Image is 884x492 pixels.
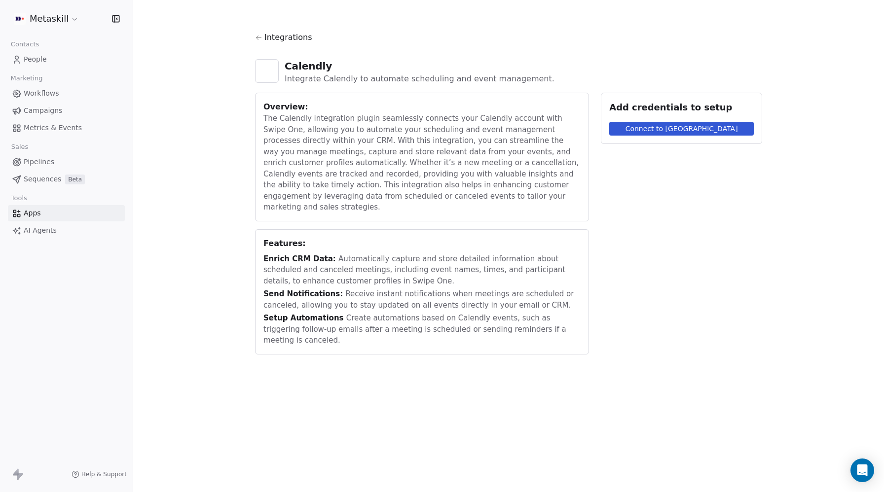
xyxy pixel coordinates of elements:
img: calendly.png [260,64,274,78]
span: Send Notifications: [263,289,345,298]
div: Integrate Calendly to automate scheduling and event management. [285,73,554,85]
span: Metrics & Events [24,123,82,133]
span: Workflows [24,88,59,99]
a: Integrations [255,32,762,51]
a: Help & Support [72,470,127,478]
div: Add credentials to setup [609,101,754,114]
div: Overview: [263,101,581,113]
span: Contacts [6,37,43,52]
a: AI Agents [8,222,125,239]
img: AVATAR%20METASKILL%20-%20Colori%20Positivo.png [14,13,26,25]
div: The Calendly integration plugin seamlessly connects your Calendly account with Swipe One, allowin... [263,113,581,213]
a: Pipelines [8,154,125,170]
a: SequencesBeta [8,171,125,187]
a: People [8,51,125,68]
span: Setup Automations [263,314,346,322]
a: Metrics & Events [8,120,125,136]
div: Automatically capture and store detailed information about scheduled and canceled meetings, inclu... [263,253,581,287]
div: Calendly [285,59,554,73]
span: Campaigns [24,105,62,116]
span: Pipelines [24,157,54,167]
span: Integrations [264,32,312,43]
span: Enrich CRM Data: [263,254,338,263]
span: Metaskill [30,12,69,25]
button: Metaskill [12,10,81,27]
span: Help & Support [81,470,127,478]
a: Apps [8,205,125,221]
span: Sales [7,140,33,154]
span: Apps [24,208,41,218]
span: AI Agents [24,225,57,236]
span: Marketing [6,71,47,86]
span: Sequences [24,174,61,184]
a: Workflows [8,85,125,102]
div: Features: [263,238,581,249]
a: Campaigns [8,103,125,119]
span: Tools [7,191,31,206]
div: Create automations based on Calendly events, such as triggering follow-up emails after a meeting ... [263,313,581,346]
button: Connect to [GEOGRAPHIC_DATA] [609,122,754,136]
div: Open Intercom Messenger [850,458,874,482]
span: Beta [65,175,85,184]
div: Receive instant notifications when meetings are scheduled or canceled, allowing you to stay updat... [263,288,581,311]
span: People [24,54,47,65]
